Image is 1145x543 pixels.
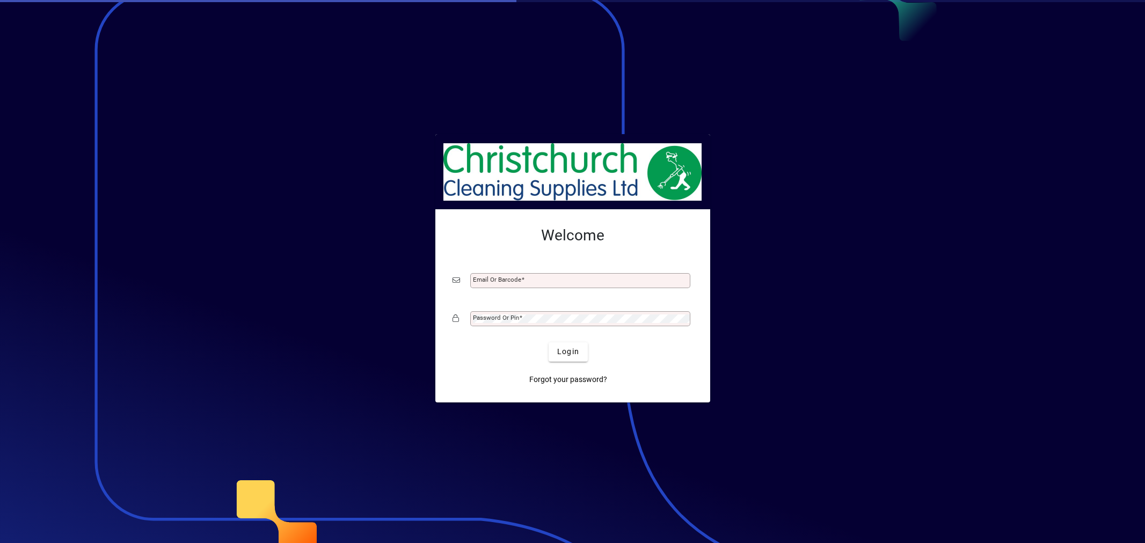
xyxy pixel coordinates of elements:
[549,342,588,362] button: Login
[473,314,519,321] mat-label: Password or Pin
[525,370,611,390] a: Forgot your password?
[453,226,693,245] h2: Welcome
[473,276,521,283] mat-label: Email or Barcode
[529,374,607,385] span: Forgot your password?
[557,346,579,357] span: Login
